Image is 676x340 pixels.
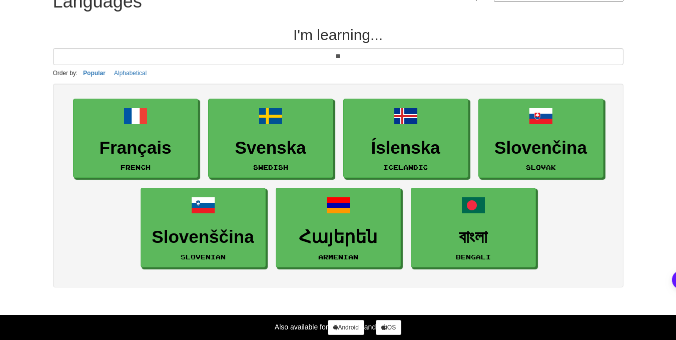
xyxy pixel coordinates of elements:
[411,188,536,267] a: বাংলাBengali
[121,164,151,171] small: French
[73,99,198,178] a: FrançaisFrench
[214,138,328,158] h3: Svenska
[456,253,491,260] small: Bengali
[53,27,623,43] h2: I'm learning...
[276,188,401,267] a: ՀայերենArmenian
[416,227,530,247] h3: বাংলা
[141,188,266,267] a: SlovenščinaSlovenian
[53,70,78,77] small: Order by:
[181,253,226,260] small: Slovenian
[383,164,428,171] small: Icelandic
[208,99,333,178] a: SvenskaSwedish
[376,320,401,335] a: iOS
[281,227,395,247] h3: Հայերեն
[343,99,468,178] a: ÍslenskaIcelandic
[478,99,603,178] a: SlovenčinaSlovak
[318,253,358,260] small: Armenian
[80,68,109,79] button: Popular
[349,138,463,158] h3: Íslenska
[253,164,288,171] small: Swedish
[328,320,364,335] a: Android
[526,164,556,171] small: Slovak
[484,138,598,158] h3: Slovenčina
[79,138,193,158] h3: Français
[146,227,260,247] h3: Slovenščina
[111,68,150,79] button: Alphabetical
